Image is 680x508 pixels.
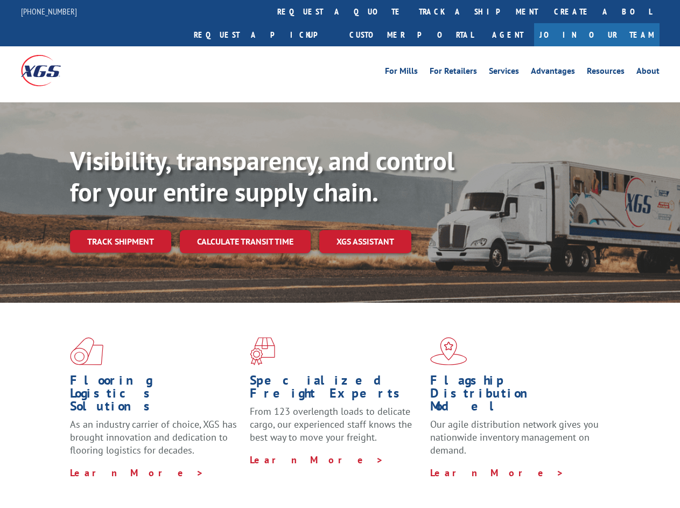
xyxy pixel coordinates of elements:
[70,230,171,253] a: Track shipment
[70,418,237,456] span: As an industry carrier of choice, XGS has brought innovation and dedication to flooring logistics...
[534,23,660,46] a: Join Our Team
[250,405,422,453] p: From 123 overlength loads to delicate cargo, our experienced staff knows the best way to move you...
[481,23,534,46] a: Agent
[430,337,467,365] img: xgs-icon-flagship-distribution-model-red
[319,230,411,253] a: XGS ASSISTANT
[250,374,422,405] h1: Specialized Freight Experts
[250,337,275,365] img: xgs-icon-focused-on-flooring-red
[430,374,602,418] h1: Flagship Distribution Model
[70,337,103,365] img: xgs-icon-total-supply-chain-intelligence-red
[70,374,242,418] h1: Flooring Logistics Solutions
[250,454,384,466] a: Learn More >
[636,67,660,79] a: About
[180,230,311,253] a: Calculate transit time
[21,6,77,17] a: [PHONE_NUMBER]
[385,67,418,79] a: For Mills
[430,67,477,79] a: For Retailers
[489,67,519,79] a: Services
[430,467,564,479] a: Learn More >
[531,67,575,79] a: Advantages
[70,467,204,479] a: Learn More >
[430,418,599,456] span: Our agile distribution network gives you nationwide inventory management on demand.
[70,144,454,208] b: Visibility, transparency, and control for your entire supply chain.
[186,23,341,46] a: Request a pickup
[341,23,481,46] a: Customer Portal
[587,67,625,79] a: Resources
